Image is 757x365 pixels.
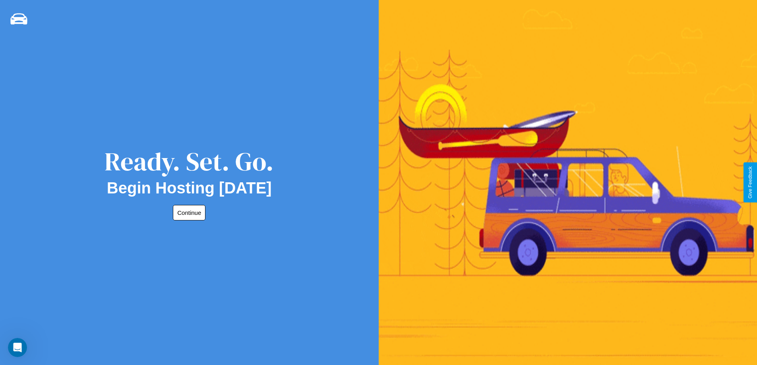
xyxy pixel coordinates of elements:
iframe: Intercom live chat [8,338,27,357]
h2: Begin Hosting [DATE] [107,179,272,197]
button: Continue [173,205,205,220]
div: Give Feedback [747,166,753,199]
div: Ready. Set. Go. [105,144,274,179]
